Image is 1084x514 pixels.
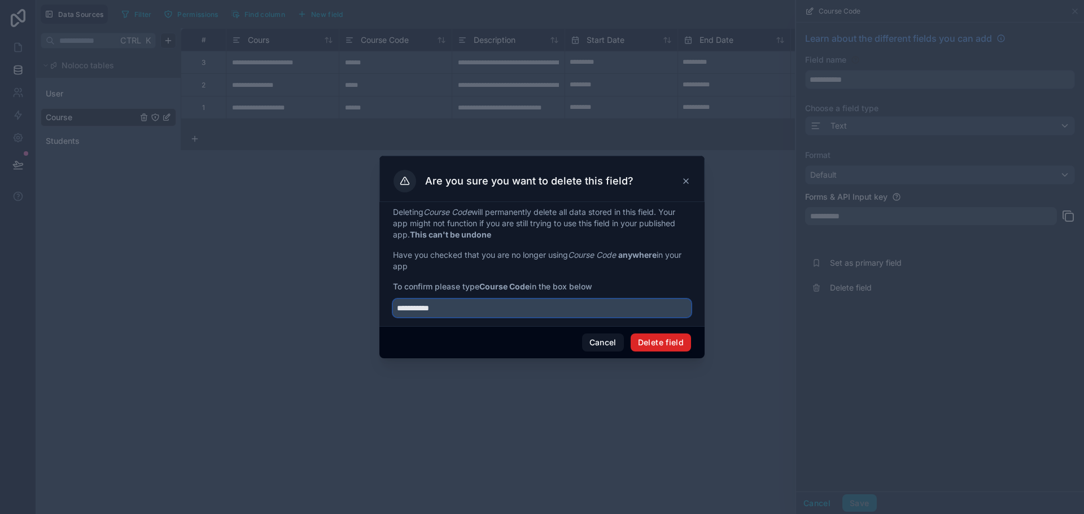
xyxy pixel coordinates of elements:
[423,207,471,217] em: Course Code
[410,230,491,239] strong: This can't be undone
[425,174,633,188] h3: Are you sure you want to delete this field?
[631,333,691,352] button: Delete field
[568,250,616,260] em: Course Code
[618,250,657,260] strong: anywhere
[393,281,691,292] span: To confirm please type in the box below
[582,333,624,352] button: Cancel
[393,249,691,272] p: Have you checked that you are no longer using in your app
[479,282,530,291] strong: Course Code
[393,207,691,240] p: Deleting will permanently delete all data stored in this field. Your app might not function if yo...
